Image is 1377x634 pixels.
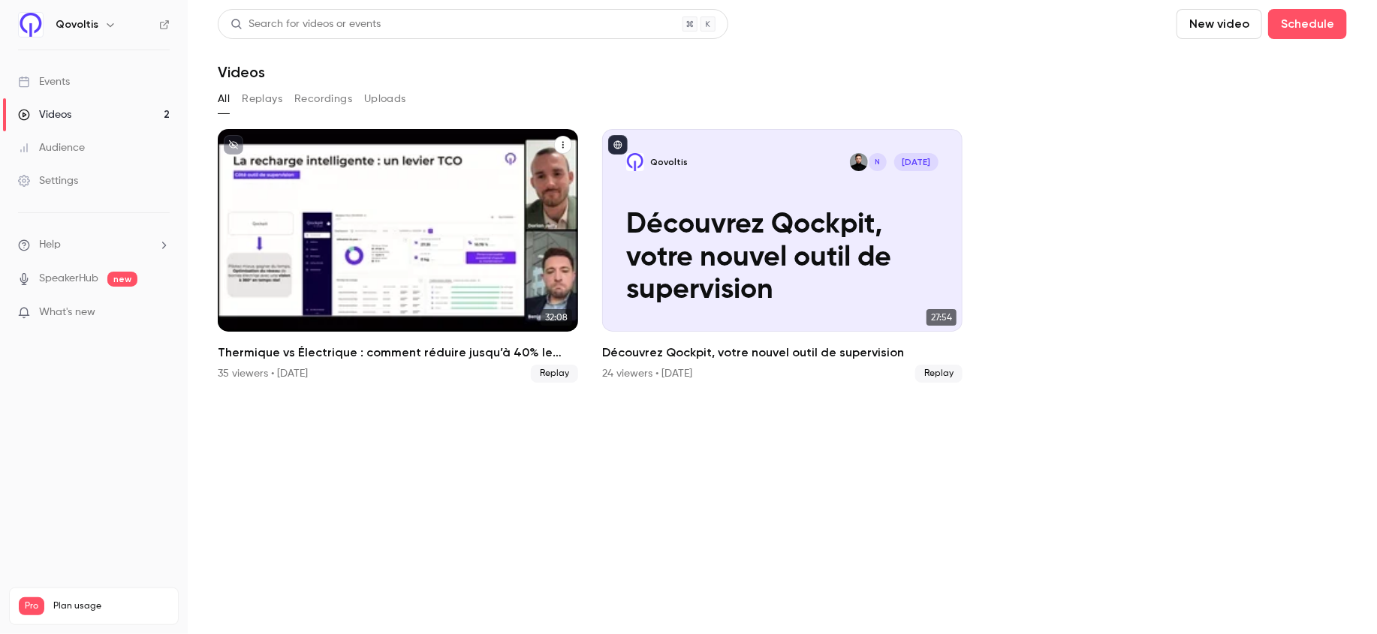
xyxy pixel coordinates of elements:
span: [DATE] [894,153,939,171]
div: 35 viewers • [DATE] [218,366,308,381]
span: Plan usage [53,600,169,612]
section: Videos [218,9,1347,625]
ul: Videos [218,129,1347,383]
span: What's new [39,305,95,320]
button: New video [1177,9,1262,39]
h6: Qovoltis [56,17,98,32]
button: published [608,135,628,155]
li: Découvrez Qockpit, votre nouvel outil de supervision [602,129,963,383]
span: Pro [19,597,44,615]
button: Uploads [364,87,406,111]
div: Events [18,74,70,89]
div: 24 viewers • [DATE] [602,366,692,381]
div: Settings [18,173,78,188]
span: 27:54 [927,309,957,326]
div: N [867,152,888,173]
h2: Thermique vs Électrique : comment réduire jusqu’à 40% le coût total de votre flotte [218,344,578,362]
span: 32:08 [541,309,572,326]
span: Replay [531,365,578,383]
button: All [218,87,230,111]
li: Thermique vs Électrique : comment réduire jusqu’à 40% le coût total de votre flotte [218,129,578,383]
img: Qovoltis [19,13,43,37]
button: unpublished [224,135,243,155]
div: Audience [18,140,85,155]
h2: Découvrez Qockpit, votre nouvel outil de supervision [602,344,963,362]
span: Help [39,237,61,253]
a: SpeakerHub [39,271,98,287]
button: Replays [242,87,282,111]
li: help-dropdown-opener [18,237,170,253]
div: Videos [18,107,71,122]
p: Qovoltis [650,156,688,168]
span: new [107,272,137,287]
button: Schedule [1268,9,1347,39]
p: Découvrez Qockpit, votre nouvel outil de supervision [626,209,938,308]
h1: Videos [218,63,265,81]
span: Replay [915,365,963,383]
a: 32:08Thermique vs Électrique : comment réduire jusqu’à 40% le coût total de votre flotte35 viewer... [218,129,578,383]
div: Search for videos or events [231,17,381,32]
a: Découvrez Qockpit, votre nouvel outil de supervisionQovoltisNBenjamin Bury[DATE]Découvrez Qockpit... [602,129,963,383]
img: Découvrez Qockpit, votre nouvel outil de supervision [626,153,644,171]
img: Benjamin Bury [850,153,868,171]
button: Recordings [294,87,352,111]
